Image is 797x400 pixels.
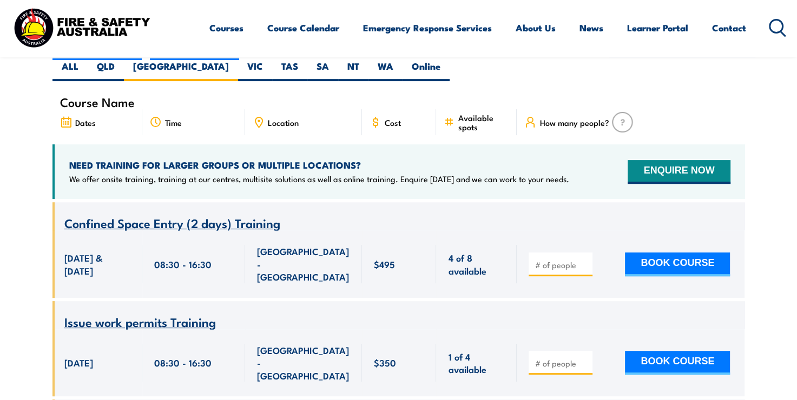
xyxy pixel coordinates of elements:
[385,118,401,127] span: Cost
[64,217,280,230] a: Confined Space Entry (2 days) Training
[448,350,505,376] span: 1 of 4 available
[628,160,730,184] button: ENQUIRE NOW
[69,159,569,171] h4: NEED TRAINING FOR LARGER GROUPS OR MULTIPLE LOCATIONS?
[516,14,556,42] a: About Us
[64,316,216,329] a: Issue work permits Training
[209,14,243,42] a: Courses
[154,258,212,270] span: 08:30 - 16:30
[307,60,338,81] label: SA
[257,245,350,283] span: [GEOGRAPHIC_DATA] - [GEOGRAPHIC_DATA]
[374,356,396,369] span: $350
[238,60,272,81] label: VIC
[88,60,124,81] label: QLD
[52,60,88,81] label: ALL
[69,174,569,184] p: We offer onsite training, training at our centres, multisite solutions as well as online training...
[64,214,280,232] span: Confined Space Entry (2 days) Training
[448,251,505,277] span: 4 of 8 available
[712,14,746,42] a: Contact
[627,14,688,42] a: Learner Portal
[338,60,368,81] label: NT
[64,356,93,369] span: [DATE]
[535,358,589,369] input: # of people
[368,60,403,81] label: WA
[257,344,350,382] span: [GEOGRAPHIC_DATA] - [GEOGRAPHIC_DATA]
[403,60,450,81] label: Online
[535,259,589,270] input: # of people
[625,351,730,375] button: BOOK COURSE
[64,251,130,277] span: [DATE] & [DATE]
[268,118,299,127] span: Location
[60,97,135,106] span: Course Name
[124,60,238,81] label: [GEOGRAPHIC_DATA]
[75,118,96,127] span: Dates
[539,118,609,127] span: How many people?
[363,14,492,42] a: Emergency Response Services
[267,14,339,42] a: Course Calendar
[154,356,212,369] span: 08:30 - 16:30
[272,60,307,81] label: TAS
[165,118,182,127] span: Time
[579,14,603,42] a: News
[625,252,730,276] button: BOOK COURSE
[374,258,395,270] span: $495
[64,312,216,331] span: Issue work permits Training
[458,113,509,131] span: Available spots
